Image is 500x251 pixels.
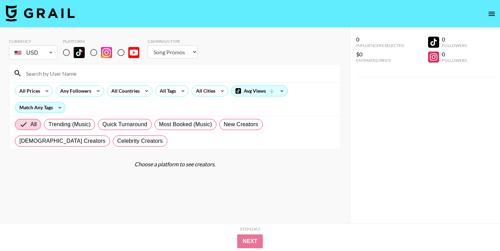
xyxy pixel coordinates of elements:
div: Any Followers [56,86,93,96]
div: Campaign Type [148,39,198,44]
div: All Countries [107,86,141,96]
div: 0 [442,36,467,43]
div: $0 [356,51,404,58]
button: open drawer [485,7,499,21]
span: Quick Turnaround [102,120,147,129]
div: USD [10,47,56,59]
div: 0 [356,36,404,43]
div: Estimated Price [356,58,404,63]
img: Grail Talent [6,5,75,21]
span: Trending (Music) [48,120,91,129]
div: All Tags [156,86,177,96]
span: All [30,120,37,129]
div: Step 1 of 2 [240,226,260,232]
span: [DEMOGRAPHIC_DATA] Creators [19,137,105,145]
div: Platform [63,39,145,44]
span: Most Booked (Music) [159,120,212,129]
div: Followers [442,43,467,48]
div: Match Any Tags [15,102,65,113]
div: All Cities [192,86,217,96]
input: Search by User Name [22,68,336,79]
div: All Prices [15,86,41,96]
div: Influencers Selected [356,43,404,48]
span: New Creators [224,120,258,129]
img: YouTube [128,47,139,58]
img: Instagram [101,47,112,58]
div: Choose a platform to see creators. [9,161,341,168]
div: Avg Views [231,86,287,96]
div: Currency [9,39,57,44]
img: TikTok [74,47,85,58]
span: Celebrity Creators [117,137,163,145]
button: Next [237,234,263,248]
div: 0 [442,51,467,58]
div: Followers [442,58,467,63]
